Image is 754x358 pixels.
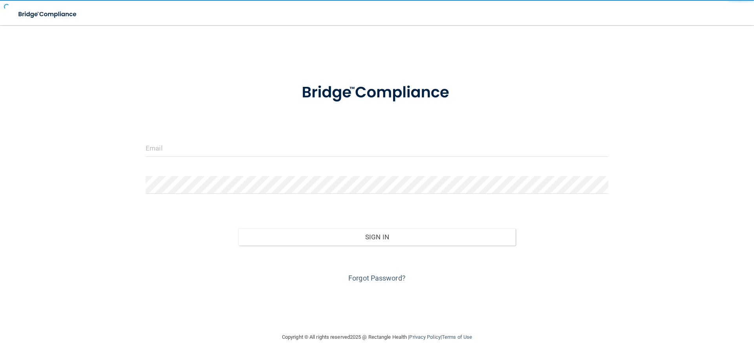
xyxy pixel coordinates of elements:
a: Forgot Password? [348,274,406,282]
img: bridge_compliance_login_screen.278c3ca4.svg [285,72,469,113]
button: Sign In [238,228,516,246]
img: bridge_compliance_login_screen.278c3ca4.svg [12,6,84,22]
input: Email [146,139,608,157]
a: Terms of Use [442,334,472,340]
a: Privacy Policy [409,334,440,340]
div: Copyright © All rights reserved 2025 @ Rectangle Health | | [234,325,520,350]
